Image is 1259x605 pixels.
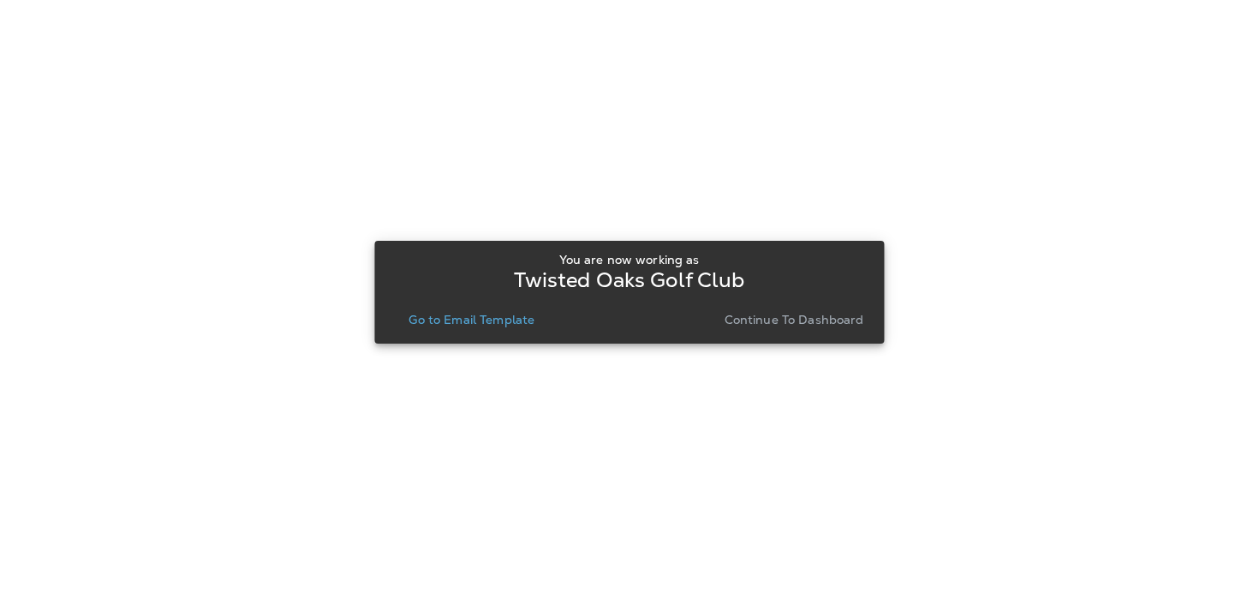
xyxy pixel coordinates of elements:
button: Go to Email Template [402,308,541,332]
p: You are now working as [559,253,699,267]
p: Twisted Oaks Golf Club [514,273,744,287]
p: Continue to Dashboard [725,313,864,326]
p: Go to Email Template [409,313,534,326]
button: Continue to Dashboard [718,308,871,332]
